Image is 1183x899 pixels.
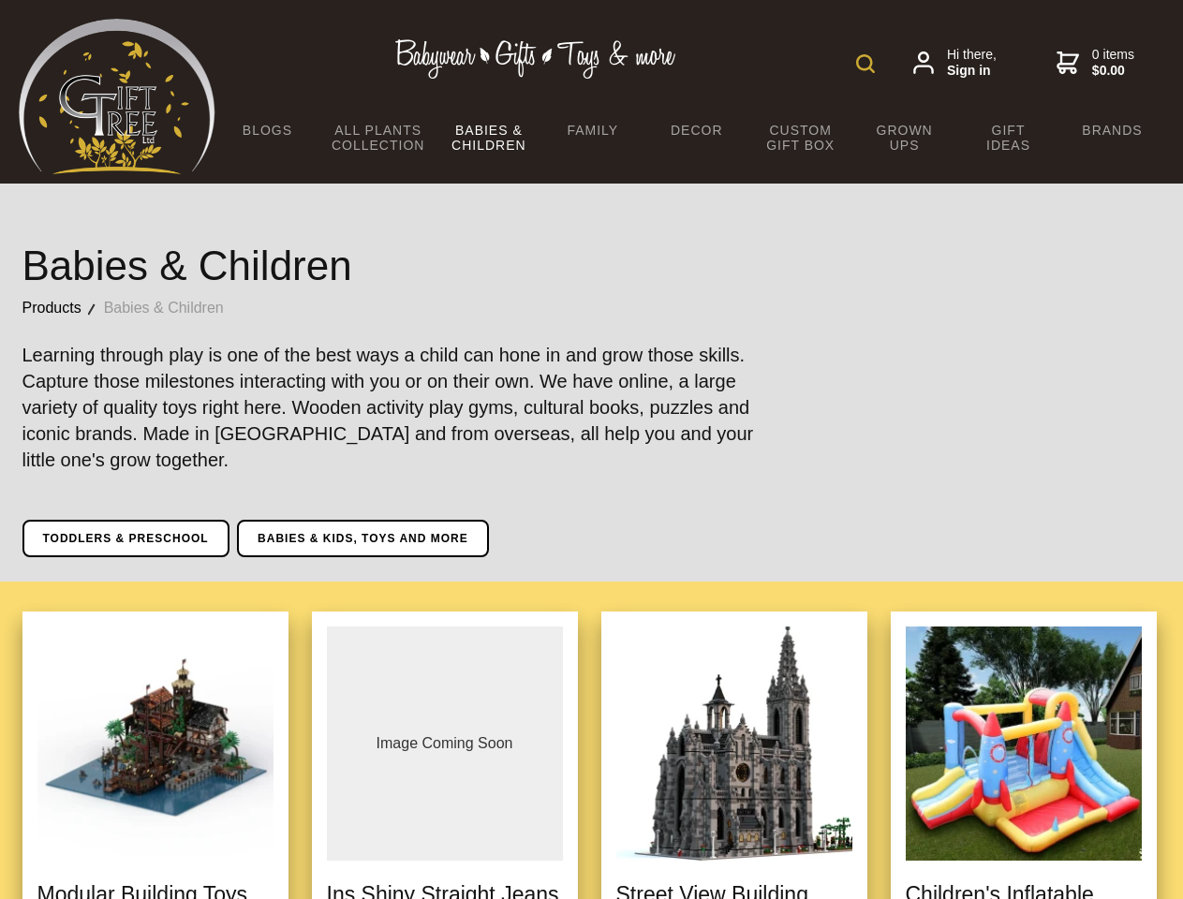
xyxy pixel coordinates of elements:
a: Babies & Children [436,111,540,165]
a: Gift Ideas [956,111,1060,165]
strong: $0.00 [1092,63,1134,80]
big: Learning through play is one of the best ways a child can hone in and grow those skills. Capture ... [22,345,754,470]
h1: Babies & Children [22,243,1161,288]
span: Hi there, [947,47,997,80]
a: Custom Gift Box [748,111,852,165]
a: Brands [1060,111,1164,150]
a: Products [22,296,104,320]
a: Babies & Kids, toys and more [237,520,489,557]
a: Toddlers & Preschool [22,520,229,557]
span: 0 items [1092,47,1134,80]
a: 0 items$0.00 [1057,47,1134,80]
a: Hi there,Sign in [913,47,997,80]
a: Babies & Children [104,296,246,320]
a: Family [540,111,644,150]
a: Decor [644,111,748,150]
a: BLOGS [215,111,319,150]
strong: Sign in [947,63,997,80]
img: product search [856,54,875,73]
a: All Plants Collection [319,111,436,165]
img: Babyware - Gifts - Toys and more... [19,19,215,174]
img: Babywear - Gifts - Toys & more [395,39,676,79]
a: Grown Ups [852,111,956,165]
